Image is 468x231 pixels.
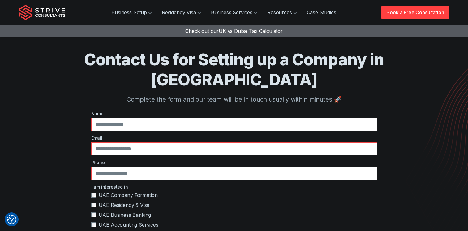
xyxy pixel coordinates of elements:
input: UAE Company Formation [91,193,96,198]
span: UAE Accounting Services [99,221,158,229]
input: UAE Business Banking [91,212,96,217]
a: Check out ourUK vs Dubai Tax Calculator [185,28,283,34]
a: Business Services [206,6,262,19]
p: Complete the form and our team will be in touch usually within minutes 🚀 [44,95,425,104]
a: Case Studies [302,6,341,19]
a: Resources [262,6,302,19]
span: UAE Business Banking [99,211,151,219]
input: UAE Residency & Visa [91,203,96,207]
button: Consent Preferences [7,215,16,224]
span: UAE Company Formation [99,191,158,199]
a: Book a Free Consultation [381,6,449,19]
label: Name [91,110,377,117]
label: Phone [91,159,377,166]
span: UK vs Dubai Tax Calculator [219,28,283,34]
h1: Contact Us for Setting up a Company in [GEOGRAPHIC_DATA] [44,50,425,90]
span: UAE Residency & Visa [99,201,150,209]
img: Revisit consent button [7,215,16,224]
img: Strive Consultants [19,5,65,20]
a: Business Setup [106,6,157,19]
input: UAE Accounting Services [91,222,96,227]
label: Email [91,135,377,141]
label: I am interested in [91,184,377,190]
a: Residency Visa [157,6,206,19]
